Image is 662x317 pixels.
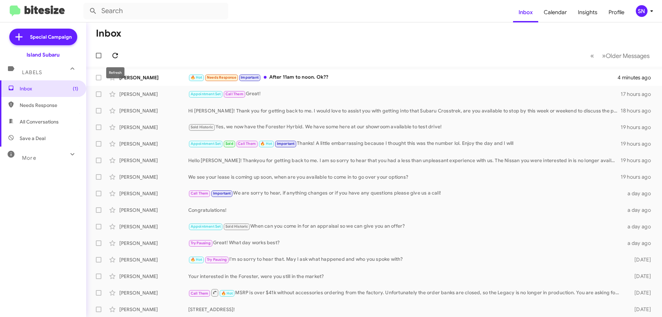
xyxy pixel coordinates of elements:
[623,190,656,197] div: a day ago
[277,141,295,146] span: Important
[618,74,656,81] div: 4 minutes ago
[621,140,656,147] div: 19 hours ago
[623,273,656,280] div: [DATE]
[586,49,654,63] nav: Page navigation example
[221,291,233,296] span: 🔥 Hot
[188,123,621,131] div: Yes, we now have the Forester Hyrbid. We have some here at our showroom available to test drive!
[188,174,621,180] div: We see your lease is coming up soon, when are you available to come in to go over your options?
[191,224,221,229] span: Appointment Set
[119,223,188,230] div: [PERSON_NAME]
[188,222,623,230] div: When can you come in for an appraisal so we can give you an offer?
[623,256,656,263] div: [DATE]
[621,107,656,114] div: 18 hours ago
[119,174,188,180] div: [PERSON_NAME]
[83,3,228,19] input: Search
[119,207,188,214] div: [PERSON_NAME]
[119,124,188,131] div: [PERSON_NAME]
[119,91,188,98] div: [PERSON_NAME]
[188,306,623,313] div: [STREET_ADDRESS]!
[188,157,621,164] div: Hello [PERSON_NAME]! Thankyou for getting back to me. I am so sorry to hear that you had a less t...
[22,69,42,76] span: Labels
[225,224,248,229] span: Sold Historic
[603,2,630,22] a: Profile
[586,49,598,63] button: Previous
[602,51,606,60] span: »
[621,174,656,180] div: 19 hours ago
[30,33,72,40] span: Special Campaign
[513,2,538,22] a: Inbox
[225,92,243,96] span: Call Them
[27,51,60,58] div: Island Subaru
[590,51,594,60] span: «
[621,157,656,164] div: 19 hours ago
[20,102,78,109] span: Needs Response
[188,90,621,98] div: Great!
[106,67,124,78] div: Refresh
[572,2,603,22] a: Insights
[636,5,648,17] div: SN
[191,75,202,80] span: 🔥 Hot
[9,29,77,45] a: Special Campaign
[119,289,188,296] div: [PERSON_NAME]
[598,49,654,63] button: Next
[96,28,121,39] h1: Inbox
[191,241,211,245] span: Try Pausing
[119,140,188,147] div: [PERSON_NAME]
[623,240,656,247] div: a day ago
[73,85,78,92] span: (1)
[188,73,618,81] div: After 11am to noon. Ok??
[241,75,259,80] span: Important
[188,239,623,247] div: Great! What day works best?
[606,52,650,60] span: Older Messages
[623,223,656,230] div: a day ago
[207,257,227,262] span: Try Pausing
[188,288,623,297] div: MSRP is over $41k without accessories ordering from the factory. Unfortunately the order banks ar...
[119,273,188,280] div: [PERSON_NAME]
[20,118,59,125] span: All Conversations
[623,289,656,296] div: [DATE]
[119,256,188,263] div: [PERSON_NAME]
[188,107,621,114] div: Hi [PERSON_NAME]! Thank you for getting back to me. I would love to assist you with getting into ...
[213,191,231,196] span: Important
[188,207,623,214] div: Congratulations!
[623,207,656,214] div: a day ago
[188,140,621,148] div: Thanks! A little embarrassing because I thought this was the number lol. Enjoy the day and I will
[191,141,221,146] span: Appointment Set
[207,75,236,80] span: Needs Response
[119,74,188,81] div: [PERSON_NAME]
[191,125,213,129] span: Sold Historic
[191,92,221,96] span: Appointment Set
[623,306,656,313] div: [DATE]
[119,190,188,197] div: [PERSON_NAME]
[260,141,272,146] span: 🔥 Hot
[630,5,654,17] button: SN
[119,306,188,313] div: [PERSON_NAME]
[191,291,209,296] span: Call Them
[119,157,188,164] div: [PERSON_NAME]
[22,155,36,161] span: More
[119,240,188,247] div: [PERSON_NAME]
[538,2,572,22] a: Calendar
[621,124,656,131] div: 19 hours ago
[188,189,623,197] div: We are sorry to hear, if anything changes or if you have any questions please give us a call!
[621,91,656,98] div: 17 hours ago
[191,257,202,262] span: 🔥 Hot
[20,85,78,92] span: Inbox
[119,107,188,114] div: [PERSON_NAME]
[188,256,623,264] div: I'm so sorry to hear that. May I ask what happened and who you spoke with?
[225,141,233,146] span: Sold
[188,273,623,280] div: Your interested in the Forester, were you still in the market?
[191,191,209,196] span: Call Them
[238,141,256,146] span: Call Them
[20,135,46,142] span: Save a Deal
